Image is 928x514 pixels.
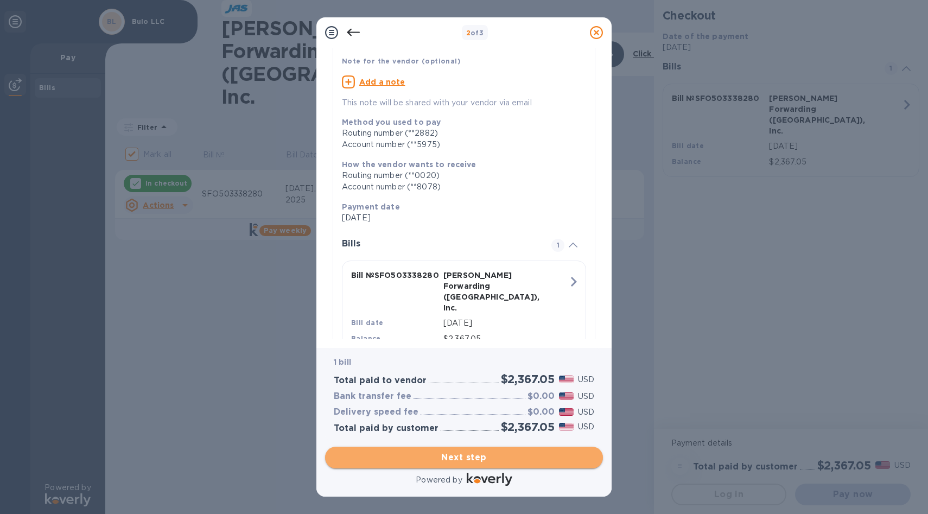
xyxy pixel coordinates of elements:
h3: Bills [342,239,538,249]
button: Next step [325,447,603,468]
span: 1 [551,239,564,252]
b: Bill date [351,319,384,327]
b: Note for the vendor (optional) [342,57,461,65]
b: Payment date [342,202,400,211]
p: [PERSON_NAME] Forwarding ([GEOGRAPHIC_DATA]), Inc. [443,270,531,313]
h3: $0.00 [527,391,555,402]
p: USD [578,407,594,418]
p: This note will be shared with your vendor via email [342,97,586,109]
img: USD [559,376,574,383]
img: USD [559,392,574,400]
div: Routing number (**0020) [342,170,577,181]
h2: $2,367.05 [501,372,555,386]
div: Account number (**5975) [342,139,577,150]
h3: Delivery speed fee [334,407,418,417]
b: Method you used to pay [342,118,441,126]
b: of 3 [466,29,484,37]
b: 1 bill [334,358,351,366]
span: Next step [334,451,594,464]
h3: Bank transfer fee [334,391,411,402]
div: Account number (**8078) [342,181,577,193]
p: USD [578,391,594,402]
p: USD [578,374,594,385]
img: USD [559,423,574,430]
p: [DATE] [443,318,568,329]
p: $2,367.05 [443,333,568,345]
span: 2 [466,29,471,37]
h2: $2,367.05 [501,420,555,434]
u: Add a note [359,78,405,86]
p: [DATE] [342,212,577,224]
b: Balance [351,334,381,342]
h3: Total paid by customer [334,423,438,434]
p: Powered by [416,474,462,486]
h3: Total paid to vendor [334,376,427,386]
p: USD [578,421,594,433]
div: Routing number (**2882) [342,128,577,139]
b: How the vendor wants to receive [342,160,476,169]
button: Bill №SFO503338280[PERSON_NAME] Forwarding ([GEOGRAPHIC_DATA]), Inc.Bill date[DATE]Balance$2,367.05 [342,261,586,354]
img: USD [559,408,574,416]
img: Logo [467,473,512,486]
p: Bill № SFO503338280 [351,270,439,281]
h3: $0.00 [527,407,555,417]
